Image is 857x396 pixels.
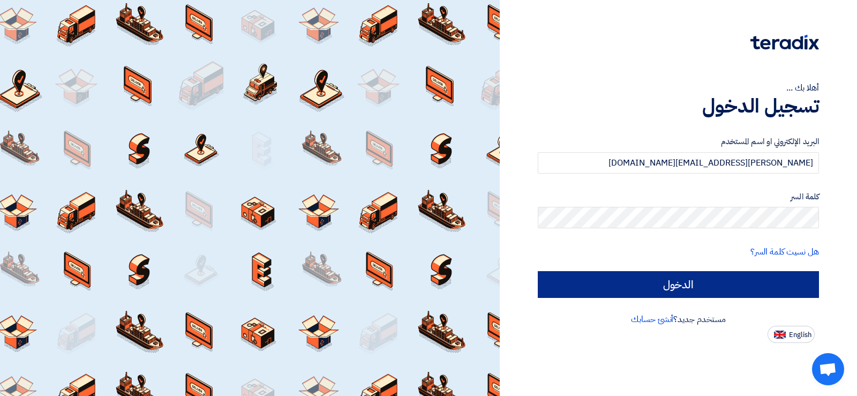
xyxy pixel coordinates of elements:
h1: تسجيل الدخول [538,94,819,118]
img: Teradix logo [750,35,819,50]
label: كلمة السر [538,191,819,203]
div: مستخدم جديد؟ [538,313,819,326]
a: هل نسيت كلمة السر؟ [750,245,819,258]
span: English [789,331,811,339]
div: أهلا بك ... [538,81,819,94]
label: البريد الإلكتروني او اسم المستخدم [538,136,819,148]
input: الدخول [538,271,819,298]
input: أدخل بريد العمل الإلكتروني او اسم المستخدم الخاص بك ... [538,152,819,174]
a: أنشئ حسابك [631,313,673,326]
a: Open chat [812,353,844,385]
button: English [768,326,815,343]
img: en-US.png [774,331,786,339]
